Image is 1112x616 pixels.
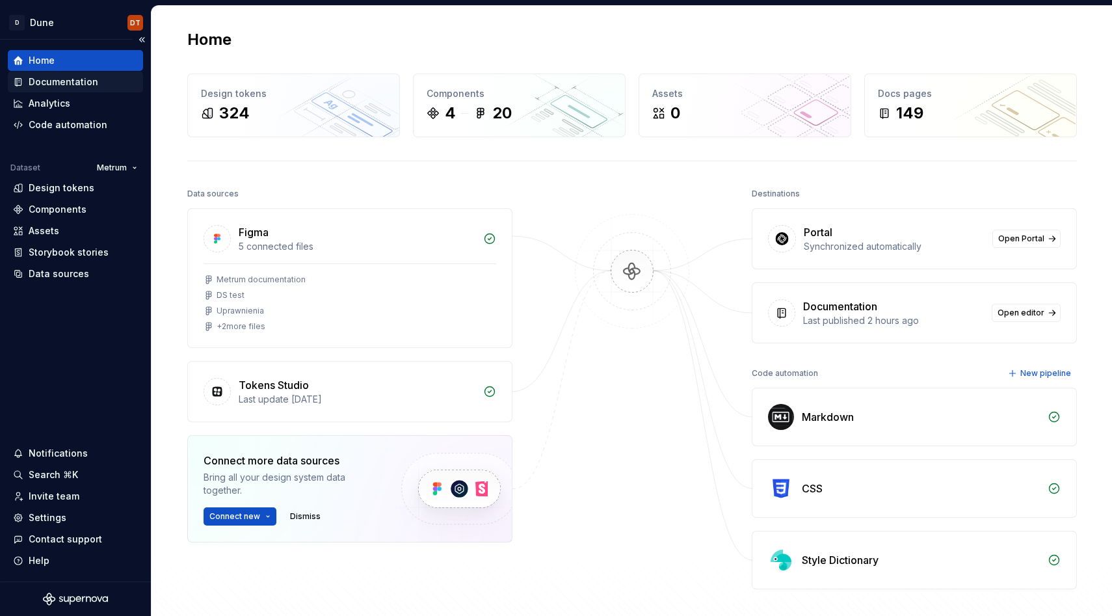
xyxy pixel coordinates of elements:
div: Analytics [29,97,70,110]
a: Figma5 connected filesMetrum documentationDS testUprawnienia+2more files [187,208,512,348]
button: Metrum [91,159,143,177]
a: Design tokens324 [187,74,400,137]
div: Code automation [29,118,107,131]
a: Docs pages149 [864,74,1077,137]
div: Search ⌘K [29,468,78,481]
div: 0 [670,103,680,124]
div: Components [427,87,612,100]
button: Connect new [204,507,276,526]
button: Notifications [8,443,143,464]
span: Metrum [97,163,127,173]
a: Open Portal [992,230,1061,248]
a: Data sources [8,263,143,284]
div: 20 [492,103,512,124]
div: Notifications [29,447,88,460]
div: Design tokens [201,87,386,100]
div: Dune [30,16,54,29]
a: Home [8,50,143,71]
div: Documentation [29,75,98,88]
div: D [9,15,25,31]
div: 324 [219,103,250,124]
div: Connect more data sources [204,453,379,468]
button: Search ⌘K [8,464,143,485]
a: Tokens StudioLast update [DATE] [187,361,512,422]
div: DT [130,18,140,28]
div: CSS [802,481,823,496]
button: Collapse sidebar [133,31,151,49]
div: Documentation [803,299,877,314]
div: Tokens Studio [239,377,309,393]
div: Metrum documentation [217,275,306,285]
div: Docs pages [878,87,1063,100]
h2: Home [187,29,232,50]
div: 4 [445,103,456,124]
a: Invite team [8,486,143,507]
a: Storybook stories [8,242,143,263]
div: Dataset [10,163,40,173]
div: Figma [239,224,269,240]
div: DS test [217,290,245,301]
div: Data sources [29,267,89,280]
span: Connect new [209,511,260,522]
div: Last published 2 hours ago [803,314,984,327]
div: Bring all your design system data together. [204,471,379,497]
div: Assets [652,87,838,100]
div: Help [29,554,49,567]
div: 149 [896,103,923,124]
a: Components [8,199,143,220]
span: New pipeline [1020,368,1071,379]
button: Dismiss [284,507,326,526]
span: Dismiss [290,511,321,522]
div: Home [29,54,55,67]
div: Code automation [752,364,818,382]
a: Open editor [992,304,1061,322]
a: Assets [8,221,143,241]
div: 5 connected files [239,240,475,253]
a: Assets0 [639,74,851,137]
div: Contact support [29,533,102,546]
a: Components420 [413,74,626,137]
div: Destinations [752,185,800,203]
span: Open Portal [998,234,1044,244]
a: Settings [8,507,143,528]
div: Settings [29,511,66,524]
a: Analytics [8,93,143,114]
svg: Supernova Logo [43,593,108,606]
div: Design tokens [29,181,94,194]
div: Uprawnienia [217,306,264,316]
button: Contact support [8,529,143,550]
a: Code automation [8,114,143,135]
div: Markdown [802,409,854,425]
div: Invite team [29,490,79,503]
div: Last update [DATE] [239,393,475,406]
div: Portal [804,224,832,240]
div: Components [29,203,86,216]
a: Design tokens [8,178,143,198]
button: New pipeline [1004,364,1077,382]
div: Storybook stories [29,246,109,259]
div: Data sources [187,185,239,203]
button: DDuneDT [3,8,148,36]
a: Documentation [8,72,143,92]
span: Open editor [998,308,1044,318]
div: Synchronized automatically [804,240,985,253]
button: Help [8,550,143,571]
div: Style Dictionary [802,552,879,568]
div: + 2 more files [217,321,265,332]
div: Assets [29,224,59,237]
